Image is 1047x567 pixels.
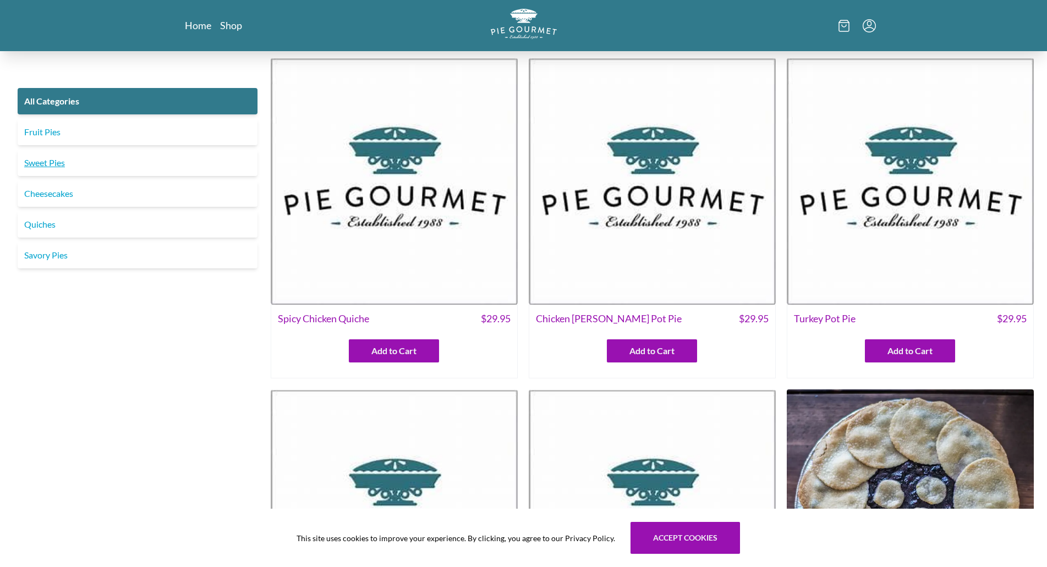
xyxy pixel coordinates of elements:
[536,311,682,326] span: Chicken [PERSON_NAME] Pot Pie
[887,344,933,357] span: Add to Cart
[629,344,675,357] span: Add to Cart
[220,19,242,32] a: Shop
[371,344,416,357] span: Add to Cart
[18,88,257,114] a: All Categories
[18,242,257,268] a: Savory Pies
[278,311,369,326] span: Spicy Chicken Quiche
[481,311,511,326] span: $ 29.95
[18,150,257,176] a: Sweet Pies
[529,58,776,305] img: Chicken Curry Pot Pie
[865,339,955,362] button: Add to Cart
[297,532,615,544] span: This site uses cookies to improve your experience. By clicking, you agree to our Privacy Policy.
[491,9,557,42] a: Logo
[739,311,769,326] span: $ 29.95
[787,58,1034,305] img: Turkey Pot Pie
[607,339,697,362] button: Add to Cart
[631,522,740,554] button: Accept cookies
[491,9,557,39] img: logo
[349,339,439,362] button: Add to Cart
[18,119,257,145] a: Fruit Pies
[863,19,876,32] button: Menu
[185,19,211,32] a: Home
[18,180,257,207] a: Cheesecakes
[997,311,1027,326] span: $ 29.95
[271,58,518,305] img: Spicy Chicken Quiche
[794,311,856,326] span: Turkey Pot Pie
[18,211,257,238] a: Quiches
